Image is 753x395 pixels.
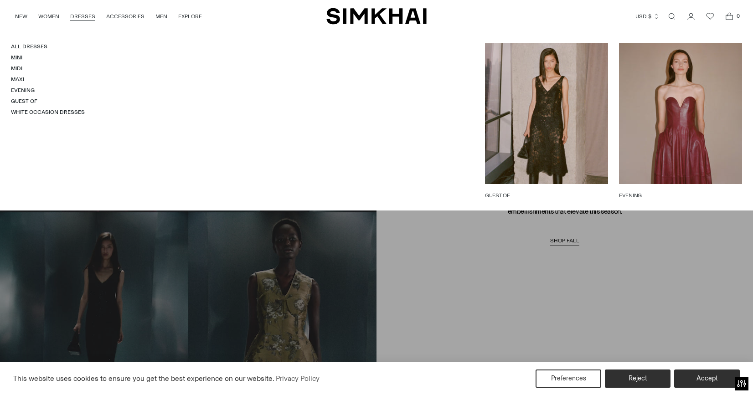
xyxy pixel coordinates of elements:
a: ACCESSORIES [106,6,144,26]
a: EXPLORE [178,6,202,26]
button: Reject [605,369,670,388]
a: Wishlist [701,7,719,26]
a: DRESSES [70,6,95,26]
button: Preferences [536,369,601,388]
button: USD $ [635,6,660,26]
a: MEN [155,6,167,26]
a: Go to the account page [682,7,700,26]
a: NEW [15,6,27,26]
span: This website uses cookies to ensure you get the best experience on our website. [13,374,274,383]
a: Open search modal [663,7,681,26]
button: Accept [674,369,740,388]
a: Privacy Policy (opens in a new tab) [274,372,321,385]
a: WOMEN [38,6,59,26]
a: SIMKHAI [326,7,427,25]
a: Open cart modal [720,7,738,26]
span: 0 [734,12,742,20]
